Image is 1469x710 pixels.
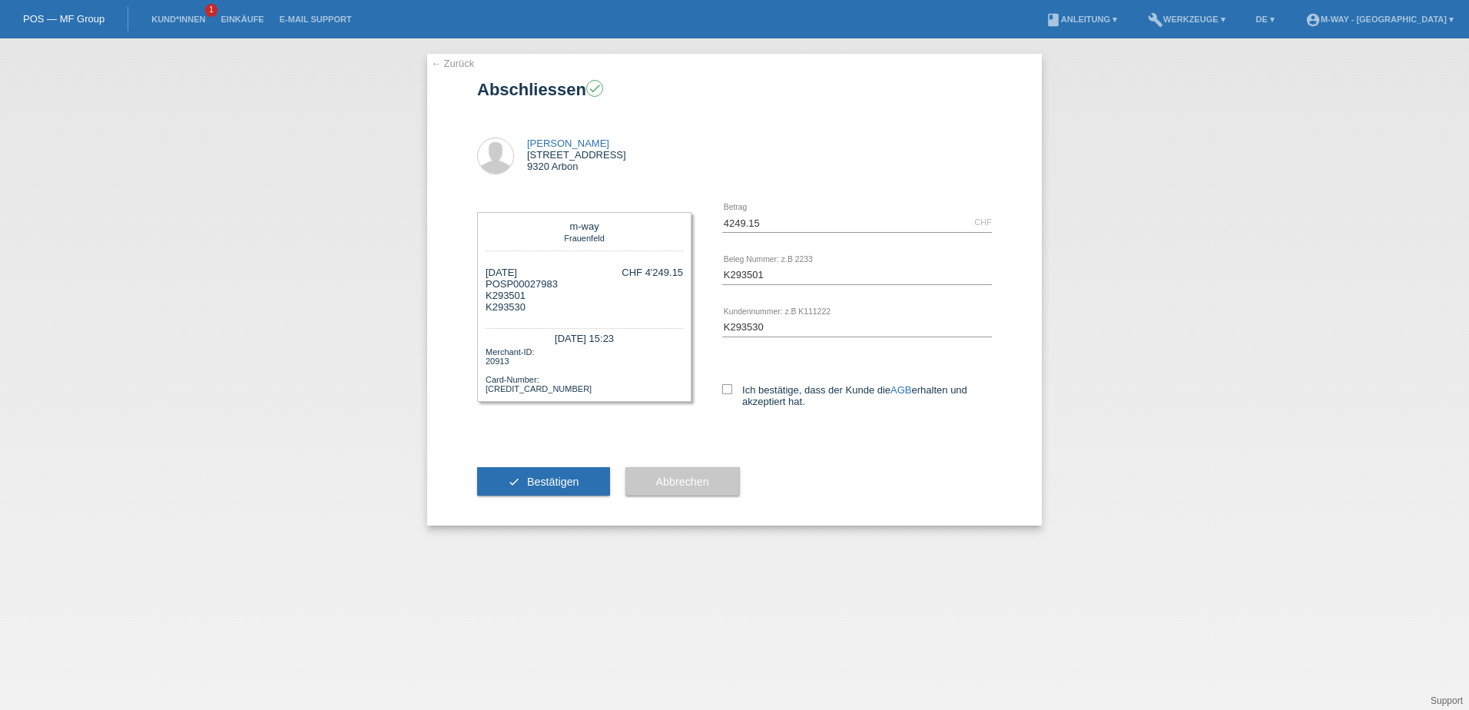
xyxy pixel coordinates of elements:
[1431,695,1463,706] a: Support
[1046,12,1061,28] i: book
[213,15,271,24] a: Einkäufe
[722,384,992,407] label: Ich bestätige, dass der Kunde die erhalten und akzeptiert hat.
[486,290,526,301] span: K293501
[527,138,609,149] a: [PERSON_NAME]
[477,80,992,99] h1: Abschliessen
[622,267,683,278] div: CHF 4'249.15
[625,467,740,496] button: Abbrechen
[23,13,104,25] a: POS — MF Group
[508,476,520,488] i: check
[656,476,709,488] span: Abbrechen
[477,467,610,496] button: check Bestätigen
[1298,15,1461,24] a: account_circlem-way - [GEOGRAPHIC_DATA] ▾
[588,81,602,95] i: check
[486,328,683,346] div: [DATE] 15:23
[527,138,626,172] div: [STREET_ADDRESS] 9320 Arbon
[486,301,526,313] span: K293530
[974,217,992,227] div: CHF
[489,221,679,232] div: m-way
[486,267,558,313] div: [DATE] POSP00027983
[489,232,679,243] div: Frauenfeld
[431,58,474,69] a: ← Zurück
[205,4,217,17] span: 1
[1140,15,1233,24] a: buildWerkzeuge ▾
[890,384,911,396] a: AGB
[1305,12,1321,28] i: account_circle
[486,346,683,393] div: Merchant-ID: 20913 Card-Number: [CREDIT_CARD_NUMBER]
[1248,15,1282,24] a: DE ▾
[1148,12,1163,28] i: build
[527,476,579,488] span: Bestätigen
[144,15,213,24] a: Kund*innen
[1038,15,1125,24] a: bookAnleitung ▾
[272,15,360,24] a: E-Mail Support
